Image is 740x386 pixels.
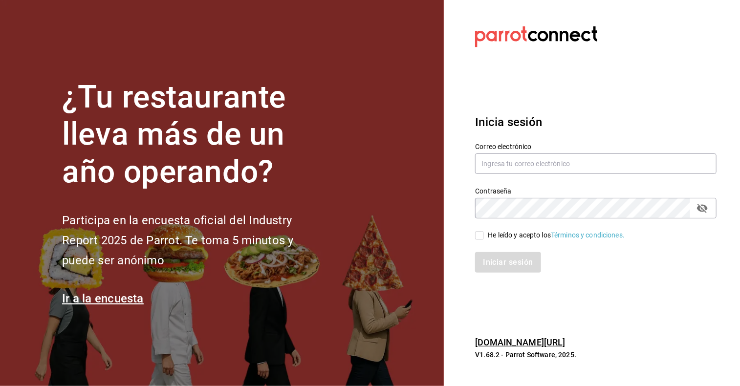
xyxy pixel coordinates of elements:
label: Correo electrónico [475,143,717,150]
div: He leído y acepto los [488,230,625,240]
h2: Participa en la encuesta oficial del Industry Report 2025 de Parrot. Te toma 5 minutos y puede se... [62,211,326,270]
h1: ¿Tu restaurante lleva más de un año operando? [62,79,326,191]
button: passwordField [694,200,711,216]
input: Ingresa tu correo electrónico [475,153,717,174]
label: Contraseña [475,188,717,194]
p: V1.68.2 - Parrot Software, 2025. [475,350,717,360]
a: Términos y condiciones. [551,231,625,239]
a: [DOMAIN_NAME][URL] [475,337,565,347]
h3: Inicia sesión [475,113,717,131]
a: Ir a la encuesta [62,292,144,305]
